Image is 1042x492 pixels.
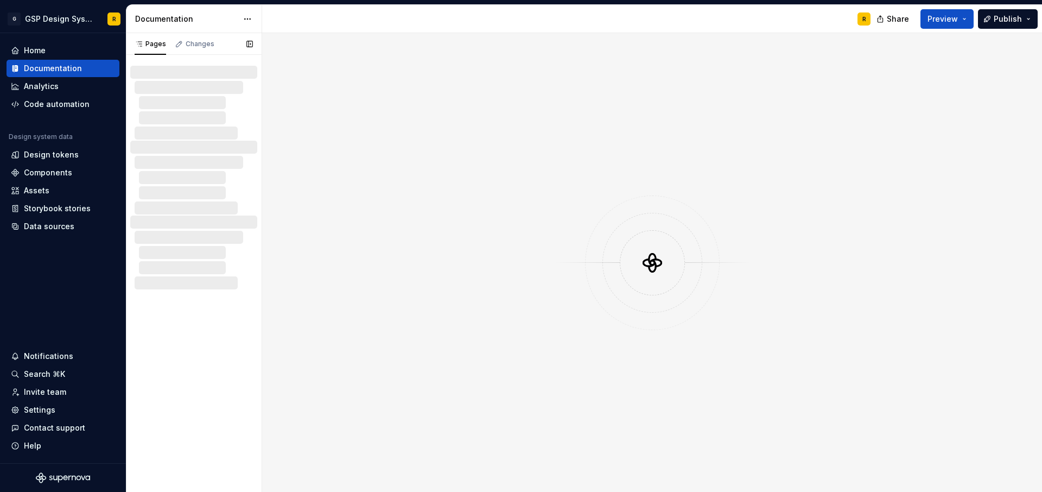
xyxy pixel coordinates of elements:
div: Changes [186,40,214,48]
a: Invite team [7,383,119,401]
a: Components [7,164,119,181]
a: Documentation [7,60,119,77]
div: Analytics [24,81,59,92]
div: Settings [24,405,55,415]
svg: Supernova Logo [36,472,90,483]
a: Home [7,42,119,59]
button: Help [7,437,119,455]
div: Contact support [24,422,85,433]
button: Notifications [7,348,119,365]
span: Publish [994,14,1022,24]
div: Assets [24,185,49,196]
div: Home [24,45,46,56]
button: Preview [920,9,974,29]
span: Share [887,14,909,24]
a: Storybook stories [7,200,119,217]
div: GSP Design System [25,14,94,24]
a: Settings [7,401,119,419]
div: Documentation [135,14,238,24]
a: Design tokens [7,146,119,163]
div: Storybook stories [24,203,91,214]
div: Documentation [24,63,82,74]
a: Code automation [7,96,119,113]
div: Search ⌘K [24,369,65,380]
div: Design tokens [24,149,79,160]
div: G [8,12,21,26]
button: Search ⌘K [7,365,119,383]
div: Invite team [24,387,66,398]
button: Share [871,9,916,29]
button: Contact support [7,419,119,437]
div: Data sources [24,221,74,232]
div: Code automation [24,99,90,110]
div: R [112,15,116,23]
div: Notifications [24,351,73,362]
span: Preview [927,14,958,24]
a: Analytics [7,78,119,95]
div: Components [24,167,72,178]
a: Data sources [7,218,119,235]
div: Design system data [9,133,73,141]
div: R [862,15,866,23]
button: Publish [978,9,1038,29]
button: GGSP Design SystemR [2,7,124,30]
a: Assets [7,182,119,199]
div: Help [24,440,41,451]
div: Pages [135,40,166,48]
